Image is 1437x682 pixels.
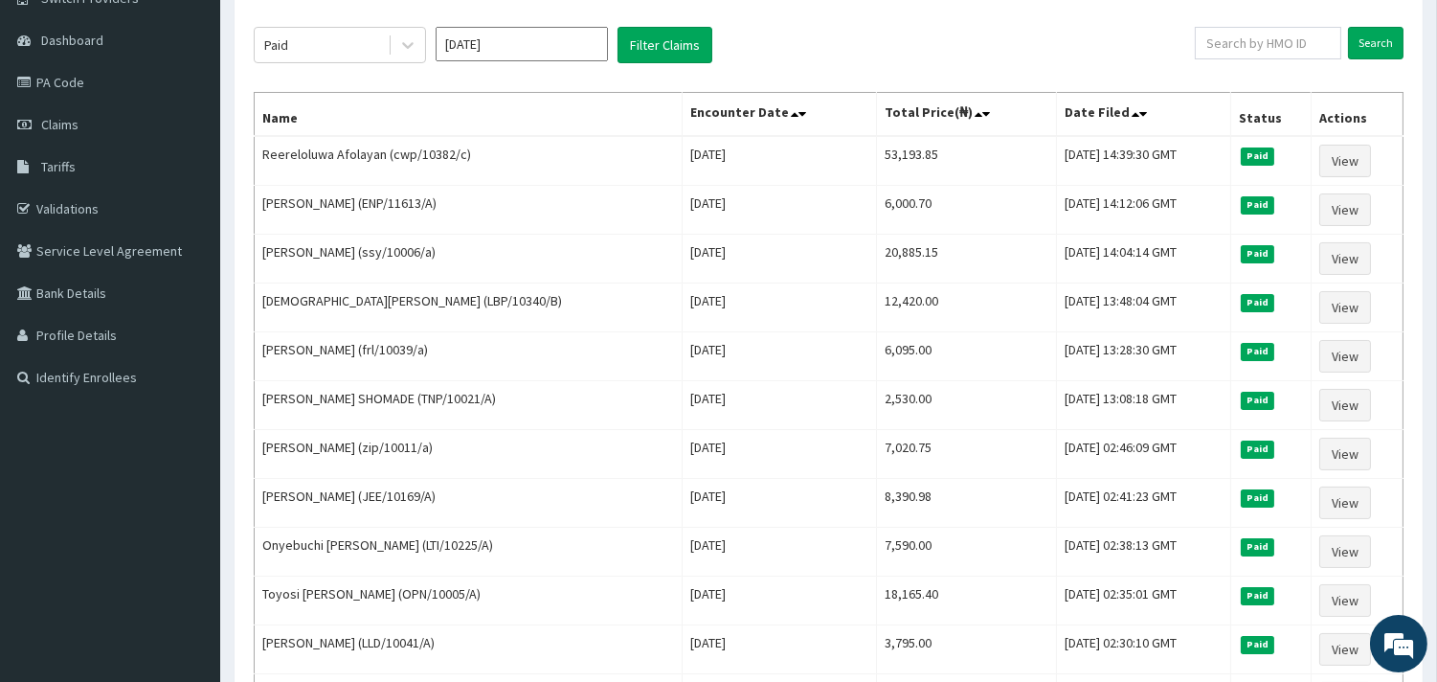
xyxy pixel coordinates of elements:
[436,27,608,61] input: Select Month and Year
[1057,235,1230,284] td: [DATE] 14:04:14 GMT
[255,235,683,284] td: [PERSON_NAME] (ssy/10006/a)
[1241,148,1275,165] span: Paid
[682,186,876,235] td: [DATE]
[877,93,1057,137] th: Total Price(₦)
[1057,332,1230,381] td: [DATE] 13:28:30 GMT
[877,381,1057,430] td: 2,530.00
[682,381,876,430] td: [DATE]
[255,136,683,186] td: Reereloluwa Afolayan (cwp/10382/c)
[1057,430,1230,479] td: [DATE] 02:46:09 GMT
[877,284,1057,332] td: 12,420.00
[255,528,683,577] td: Onyebuchi [PERSON_NAME] (LTI/10225/A)
[1319,291,1371,324] a: View
[877,430,1057,479] td: 7,020.75
[1057,479,1230,528] td: [DATE] 02:41:23 GMT
[682,625,876,674] td: [DATE]
[1241,441,1275,458] span: Paid
[1241,392,1275,409] span: Paid
[1195,27,1341,59] input: Search by HMO ID
[1057,136,1230,186] td: [DATE] 14:39:30 GMT
[877,136,1057,186] td: 53,193.85
[1241,538,1275,556] span: Paid
[1311,93,1403,137] th: Actions
[1241,489,1275,507] span: Paid
[877,235,1057,284] td: 20,885.15
[1319,438,1371,470] a: View
[682,93,876,137] th: Encounter Date
[682,577,876,625] td: [DATE]
[1241,587,1275,604] span: Paid
[682,136,876,186] td: [DATE]
[41,116,79,133] span: Claims
[255,186,683,235] td: [PERSON_NAME] (ENP/11613/A)
[877,479,1057,528] td: 8,390.98
[1319,584,1371,617] a: View
[1230,93,1311,137] th: Status
[877,186,1057,235] td: 6,000.70
[1057,381,1230,430] td: [DATE] 13:08:18 GMT
[111,214,264,407] span: We're online!
[1057,625,1230,674] td: [DATE] 02:30:10 GMT
[1319,633,1371,666] a: View
[682,332,876,381] td: [DATE]
[617,27,712,63] button: Filter Claims
[1057,93,1230,137] th: Date Filed
[1241,294,1275,311] span: Paid
[1319,389,1371,421] a: View
[255,381,683,430] td: [PERSON_NAME] SHOMADE (TNP/10021/A)
[1319,145,1371,177] a: View
[682,235,876,284] td: [DATE]
[1319,535,1371,568] a: View
[682,430,876,479] td: [DATE]
[877,528,1057,577] td: 7,590.00
[35,96,78,144] img: d_794563401_company_1708531726252_794563401
[1348,27,1403,59] input: Search
[1057,528,1230,577] td: [DATE] 02:38:13 GMT
[255,284,683,332] td: [DEMOGRAPHIC_DATA][PERSON_NAME] (LBP/10340/B)
[41,32,103,49] span: Dashboard
[1057,186,1230,235] td: [DATE] 14:12:06 GMT
[877,577,1057,625] td: 18,165.40
[1241,636,1275,653] span: Paid
[264,35,288,55] div: Paid
[255,577,683,625] td: Toyosi [PERSON_NAME] (OPN/10005/A)
[1319,487,1371,519] a: View
[255,479,683,528] td: [PERSON_NAME] (JEE/10169/A)
[314,10,360,56] div: Minimize live chat window
[100,107,322,132] div: Chat with us now
[10,467,365,534] textarea: Type your message and hit 'Enter'
[255,625,683,674] td: [PERSON_NAME] (LLD/10041/A)
[1241,245,1275,262] span: Paid
[682,528,876,577] td: [DATE]
[877,332,1057,381] td: 6,095.00
[41,158,76,175] span: Tariffs
[1319,242,1371,275] a: View
[1057,284,1230,332] td: [DATE] 13:48:04 GMT
[682,479,876,528] td: [DATE]
[877,625,1057,674] td: 3,795.00
[1241,196,1275,214] span: Paid
[255,332,683,381] td: [PERSON_NAME] (frl/10039/a)
[1319,340,1371,373] a: View
[255,93,683,137] th: Name
[1057,577,1230,625] td: [DATE] 02:35:01 GMT
[255,430,683,479] td: [PERSON_NAME] (zip/10011/a)
[1241,343,1275,360] span: Paid
[1319,193,1371,226] a: View
[682,284,876,332] td: [DATE]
